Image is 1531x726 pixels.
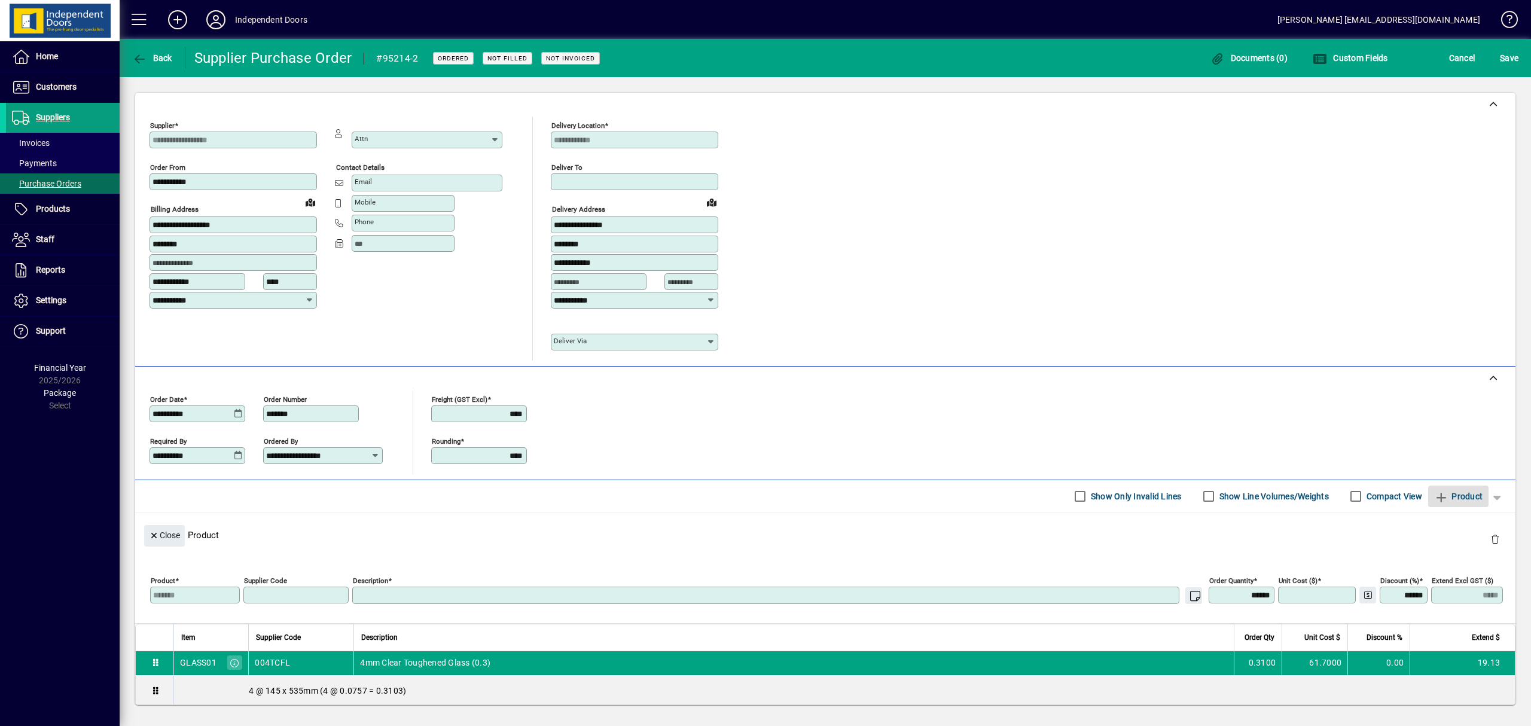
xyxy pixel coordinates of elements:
td: 004TCFL [248,651,353,675]
span: Order Qty [1245,631,1274,644]
mat-label: Unit Cost ($) [1279,576,1317,584]
button: Documents (0) [1207,47,1291,69]
span: Settings [36,295,66,305]
span: Custom Fields [1313,53,1388,63]
td: 0.3100 [1234,651,1282,675]
mat-label: Ordered by [264,437,298,445]
mat-label: Email [355,178,372,186]
span: Not Filled [487,54,527,62]
app-page-header-button: Delete [1481,533,1509,544]
span: Payments [12,158,57,168]
td: 19.13 [1410,651,1515,675]
span: Not Invoiced [546,54,595,62]
label: Compact View [1364,490,1422,502]
mat-label: Delivery Location [551,121,605,130]
mat-label: Order Quantity [1209,576,1254,584]
div: Supplier Purchase Order [194,48,352,68]
mat-label: Mobile [355,198,376,206]
div: Independent Doors [235,10,307,29]
a: Customers [6,72,120,102]
a: View on map [301,193,320,212]
span: Discount % [1367,631,1402,644]
label: Show Line Volumes/Weights [1217,490,1329,502]
span: Customers [36,82,77,91]
button: Delete [1481,525,1509,554]
span: Reports [36,265,65,274]
button: Change Price Levels [1359,587,1376,603]
mat-label: Discount (%) [1380,576,1419,584]
mat-label: Deliver To [551,163,582,172]
app-page-header-button: Back [120,47,185,69]
button: Save [1497,47,1521,69]
span: ave [1500,48,1518,68]
span: Extend $ [1472,631,1500,644]
mat-label: Supplier Code [244,576,287,584]
td: 61.7000 [1282,651,1347,675]
span: Financial Year [34,363,86,373]
span: Invoices [12,138,50,148]
button: Cancel [1446,47,1478,69]
a: Support [6,316,120,346]
mat-label: Freight (GST excl) [432,395,487,403]
mat-label: Description [353,576,388,584]
div: [PERSON_NAME] [EMAIL_ADDRESS][DOMAIN_NAME] [1277,10,1480,29]
span: Description [361,631,398,644]
div: Product [135,513,1515,557]
span: Ordered [438,54,469,62]
mat-label: Supplier [150,121,175,130]
a: Knowledge Base [1492,2,1516,41]
span: 4mm Clear Toughened Glass (0.3) [360,657,490,669]
span: Close [149,526,180,545]
a: Products [6,194,120,224]
div: #95214-2 [376,49,418,68]
a: Payments [6,153,120,173]
button: Back [129,47,175,69]
label: Show Only Invalid Lines [1088,490,1182,502]
td: 0.00 [1347,651,1410,675]
button: Custom Fields [1310,47,1391,69]
div: 4 @ 145 x 535mm (4 @ 0.0757 = 0.3103) [174,675,1515,706]
a: Staff [6,225,120,255]
mat-label: Attn [355,135,368,143]
a: View on map [702,193,721,212]
mat-label: Product [151,576,175,584]
span: Support [36,326,66,335]
span: S [1500,53,1505,63]
a: Home [6,42,120,72]
app-page-header-button: Close [141,529,188,540]
mat-label: Required by [150,437,187,445]
a: Reports [6,255,120,285]
span: Supplier Code [256,631,301,644]
mat-label: Order date [150,395,184,403]
button: Add [158,9,197,30]
a: Settings [6,286,120,316]
button: Profile [197,9,235,30]
mat-label: Extend excl GST ($) [1432,576,1493,584]
span: Documents (0) [1210,53,1288,63]
span: Product [1434,487,1483,506]
span: Suppliers [36,112,70,122]
span: Purchase Orders [12,179,81,188]
a: Invoices [6,133,120,153]
span: Cancel [1449,48,1475,68]
span: Item [181,631,196,644]
button: Close [144,525,185,547]
mat-label: Deliver via [554,337,587,345]
span: Staff [36,234,54,244]
mat-label: Rounding [432,437,460,445]
span: Unit Cost $ [1304,631,1340,644]
mat-label: Order from [150,163,185,172]
span: Package [44,388,76,398]
mat-label: Phone [355,218,374,226]
span: Back [132,53,172,63]
button: Product [1428,486,1489,507]
a: Purchase Orders [6,173,120,194]
mat-label: Order number [264,395,307,403]
span: Home [36,51,58,61]
span: Products [36,204,70,213]
div: GLASS01 [180,657,216,669]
